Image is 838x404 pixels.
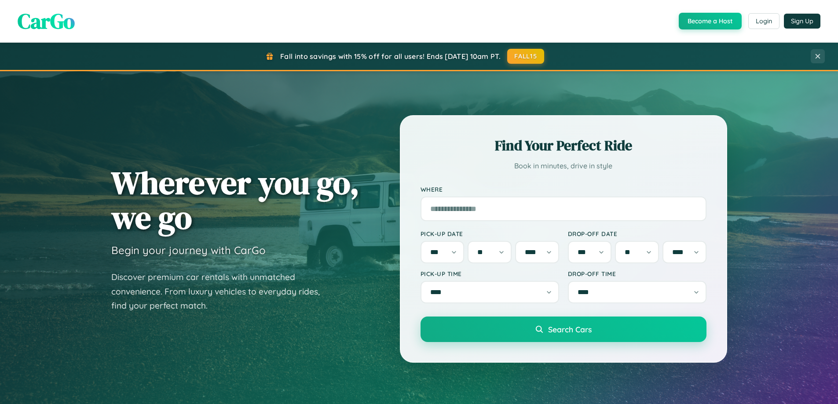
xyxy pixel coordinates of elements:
label: Drop-off Time [568,270,706,277]
h3: Begin your journey with CarGo [111,244,266,257]
label: Drop-off Date [568,230,706,237]
label: Pick-up Time [421,270,559,277]
button: Sign Up [784,14,820,29]
label: Where [421,186,706,193]
label: Pick-up Date [421,230,559,237]
button: Login [748,13,779,29]
h2: Find Your Perfect Ride [421,136,706,155]
span: Fall into savings with 15% off for all users! Ends [DATE] 10am PT. [280,52,501,61]
h1: Wherever you go, we go [111,165,359,235]
span: Search Cars [548,324,592,334]
p: Book in minutes, drive in style [421,160,706,172]
button: Search Cars [421,317,706,342]
button: FALL15 [507,49,544,64]
p: Discover premium car rentals with unmatched convenience. From luxury vehicles to everyday rides, ... [111,270,331,313]
span: CarGo [18,7,75,36]
button: Become a Host [679,13,742,29]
